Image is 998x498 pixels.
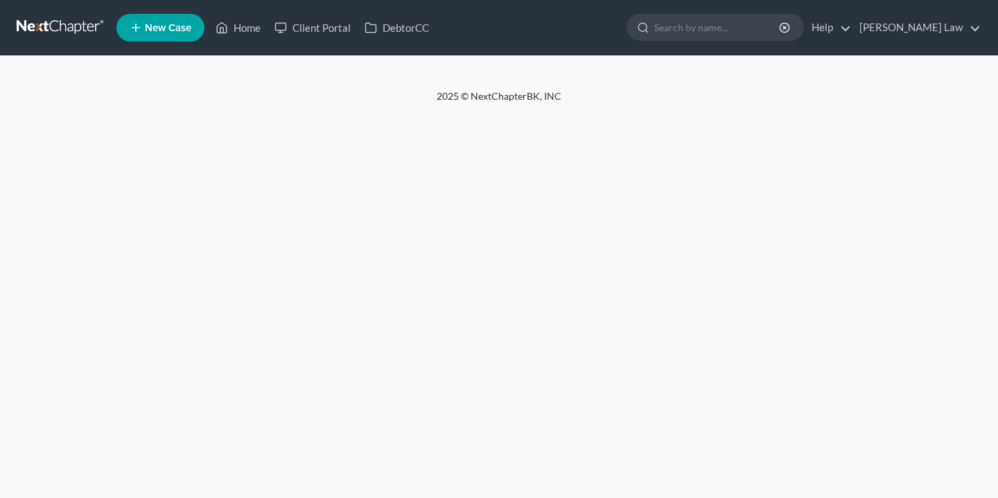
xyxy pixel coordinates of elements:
a: Client Portal [268,15,358,40]
a: Help [805,15,851,40]
a: DebtorCC [358,15,436,40]
a: [PERSON_NAME] Law [852,15,981,40]
span: New Case [145,23,191,33]
div: 2025 © NextChapterBK, INC [104,89,894,114]
input: Search by name... [654,15,781,40]
a: Home [209,15,268,40]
